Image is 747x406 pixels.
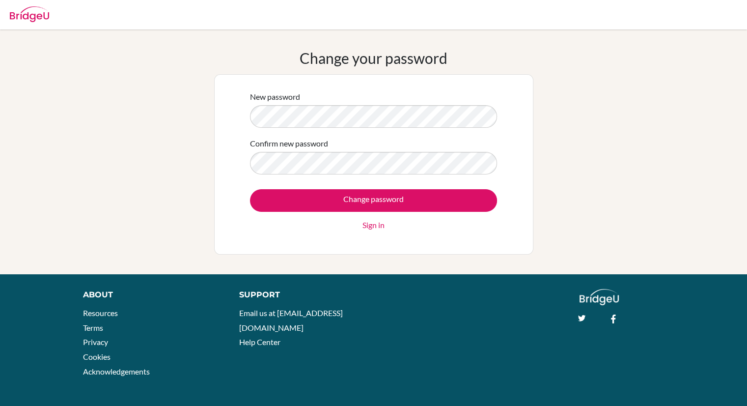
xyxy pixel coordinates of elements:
h1: Change your password [300,49,447,67]
a: Cookies [83,352,111,361]
img: logo_white@2x-f4f0deed5e89b7ecb1c2cc34c3e3d731f90f0f143d5ea2071677605dd97b5244.png [580,289,619,305]
a: Email us at [EMAIL_ADDRESS][DOMAIN_NAME] [239,308,343,332]
a: Terms [83,323,103,332]
a: Acknowledgements [83,367,150,376]
label: Confirm new password [250,138,328,149]
a: Privacy [83,337,108,347]
a: Help Center [239,337,280,347]
a: Sign in [362,219,385,231]
img: Bridge-U [10,6,49,22]
div: About [83,289,217,301]
div: Support [239,289,363,301]
label: New password [250,91,300,103]
a: Resources [83,308,118,318]
input: Change password [250,189,497,212]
